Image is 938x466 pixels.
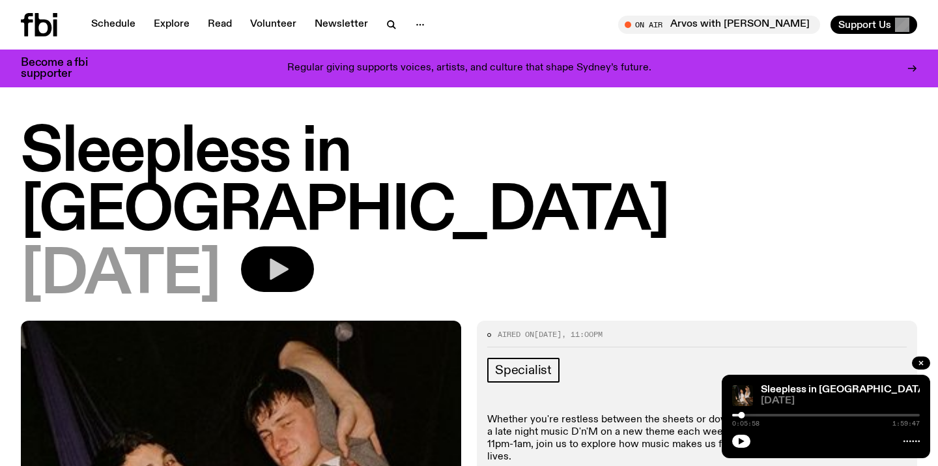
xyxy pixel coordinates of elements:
[83,16,143,34] a: Schedule
[732,385,753,406] img: Marcus Whale is on the left, bent to his knees and arching back with a gleeful look his face He i...
[761,385,928,395] a: Sleepless in [GEOGRAPHIC_DATA]
[21,124,917,241] h1: Sleepless in [GEOGRAPHIC_DATA]
[495,363,552,377] span: Specialist
[732,420,760,427] span: 0:05:58
[831,16,917,34] button: Support Us
[287,63,651,74] p: Regular giving supports voices, artists, and culture that shape Sydney’s future.
[534,329,561,340] span: [DATE]
[618,16,820,34] button: On AirArvos with [PERSON_NAME]
[487,414,907,464] p: Whether you're restless between the sheets or down with the mid-week blues, tune in for a late ni...
[761,396,920,406] span: [DATE]
[892,420,920,427] span: 1:59:47
[200,16,240,34] a: Read
[561,329,603,340] span: , 11:00pm
[838,19,891,31] span: Support Us
[146,16,197,34] a: Explore
[21,246,220,305] span: [DATE]
[487,358,560,383] a: Specialist
[242,16,304,34] a: Volunteer
[498,329,534,340] span: Aired on
[21,57,104,80] h3: Become a fbi supporter
[307,16,376,34] a: Newsletter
